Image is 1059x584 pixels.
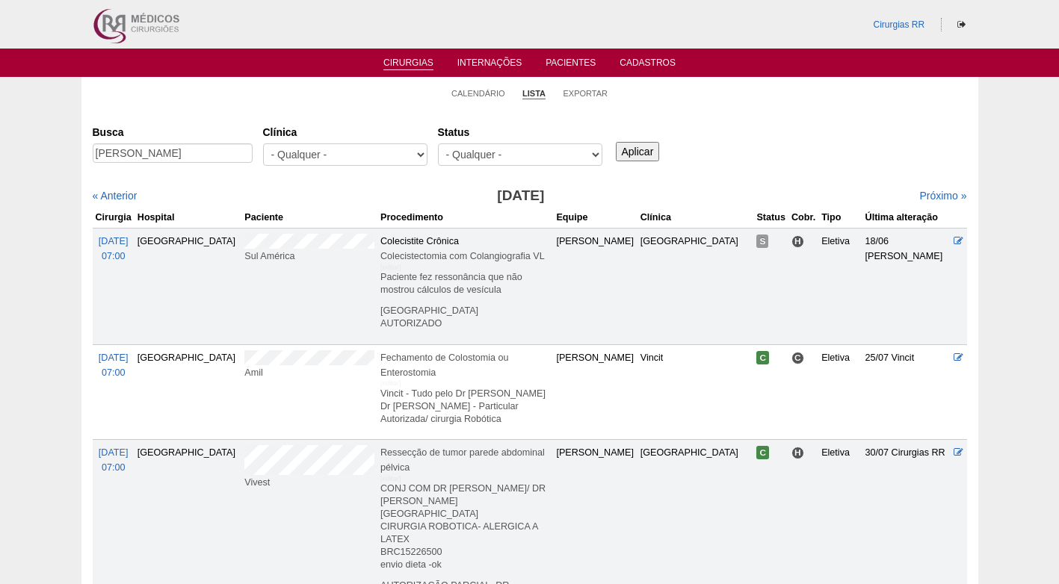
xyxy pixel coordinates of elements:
[380,271,550,296] p: Paciente fez ressonância que não mostrou cálculos de vesícula
[862,228,951,344] td: 18/06 [PERSON_NAME]
[244,365,374,380] div: Amil
[438,125,602,140] label: Status
[553,207,637,229] th: Equipe
[522,88,546,99] a: Lista
[756,446,769,459] span: Confirmada
[93,190,138,202] a: « Anterior
[99,447,129,458] span: [DATE]
[457,58,522,72] a: Internações
[862,344,951,439] td: 25/07 Vincit
[451,88,505,99] a: Calendário
[102,367,126,378] span: 07:00
[377,228,553,344] td: Colecistite Crônica
[380,305,550,330] p: [GEOGRAPHIC_DATA] AUTORIZADO
[957,20,966,29] i: Sair
[753,207,788,229] th: Status
[788,207,818,229] th: Cobr.
[380,445,550,475] div: Ressecção de tumor parede abdominal pélvica
[791,352,804,364] span: Consultório
[99,352,129,363] span: [DATE]
[919,190,966,202] a: Próximo »
[241,207,377,229] th: Paciente
[93,207,135,229] th: Cirurgia
[954,352,963,363] a: Editar
[102,462,126,473] span: 07:00
[637,207,754,229] th: Clínica
[637,228,754,344] td: [GEOGRAPHIC_DATA]
[954,236,963,246] a: Editar
[862,207,951,229] th: Última alteração
[620,58,676,72] a: Cadastros
[954,447,963,458] a: Editar
[93,125,253,140] label: Busca
[380,388,550,426] p: Vincit - Tudo pelo Dr [PERSON_NAME] Dr [PERSON_NAME] - Particular Autorizada/ cirurgia Robótica
[93,143,253,163] input: Digite os termos que você deseja procurar.
[99,236,129,246] span: [DATE]
[546,58,596,72] a: Pacientes
[99,447,129,473] a: [DATE] 07:00
[380,260,401,275] div: [editar]
[99,236,129,261] a: [DATE] 07:00
[553,228,637,344] td: [PERSON_NAME]
[380,376,401,391] div: [editar]
[818,344,862,439] td: Eletiva
[756,351,769,364] span: Confirmada
[873,19,924,30] a: Cirurgias RR
[302,185,739,207] h3: [DATE]
[380,471,401,486] div: [editar]
[563,88,608,99] a: Exportar
[616,142,660,161] input: Aplicar
[380,350,550,380] div: Fechamento de Colostomia ou Enterostomia
[244,475,374,490] div: Vivest
[553,344,637,439] td: [PERSON_NAME]
[377,207,553,229] th: Procedimento
[99,352,129,378] a: [DATE] 07:00
[135,344,241,439] td: [GEOGRAPHIC_DATA]
[135,207,241,229] th: Hospital
[383,58,433,70] a: Cirurgias
[380,249,550,264] div: Colecistectomia com Colangiografia VL
[244,249,374,264] div: Sul América
[791,447,804,459] span: Hospital
[135,228,241,344] td: [GEOGRAPHIC_DATA]
[818,207,862,229] th: Tipo
[102,251,126,261] span: 07:00
[637,344,754,439] td: Vincit
[756,234,768,248] span: Suspensa
[818,228,862,344] td: Eletiva
[263,125,427,140] label: Clínica
[791,235,804,248] span: Hospital
[380,482,550,571] p: CONJ COM DR [PERSON_NAME]/ DR [PERSON_NAME] [GEOGRAPHIC_DATA] CIRURGIA ROBOTICA- ALERGICA A LATEX...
